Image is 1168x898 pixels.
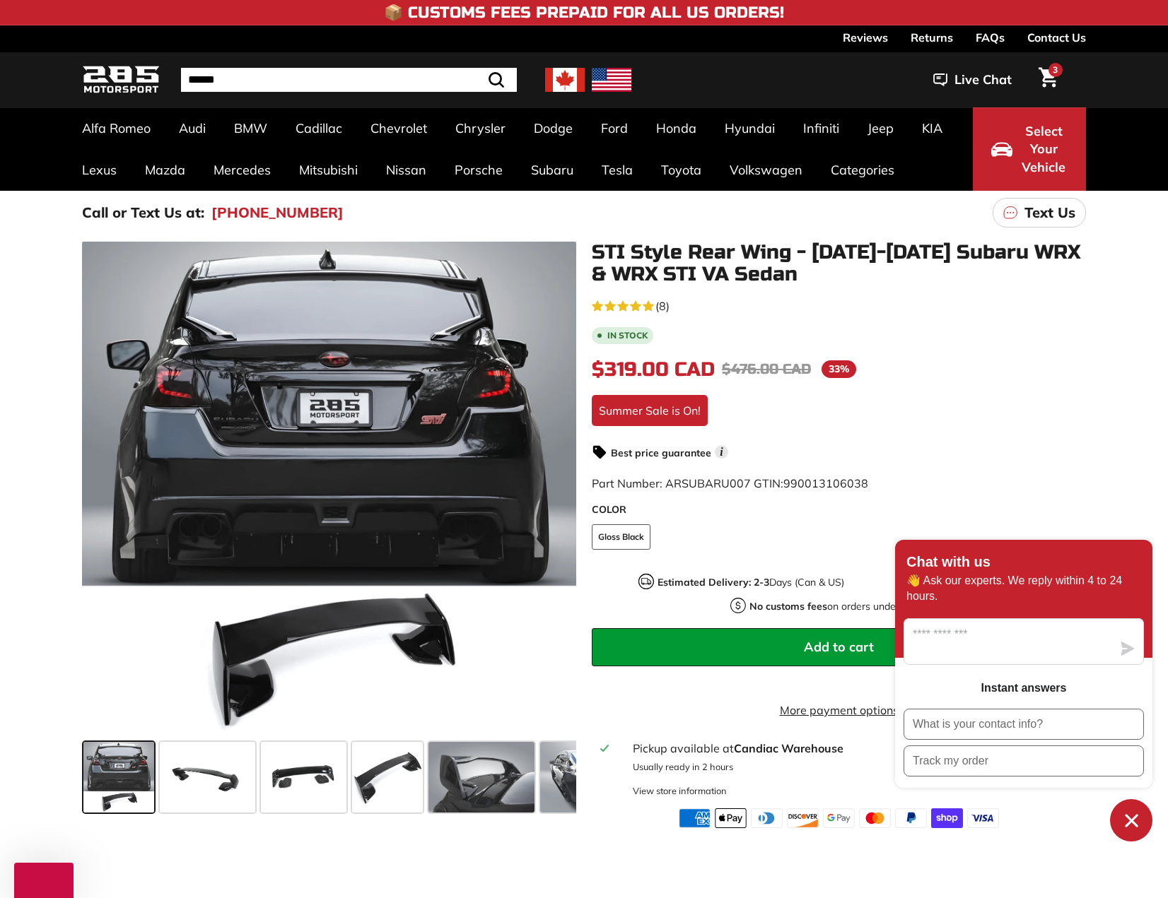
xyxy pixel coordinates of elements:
a: Returns [911,25,953,49]
img: diners_club [751,808,783,828]
a: Honda [642,107,711,149]
a: Chrysler [441,107,520,149]
span: 3 [1053,64,1058,75]
div: Pickup available at [633,740,1078,757]
img: master [859,808,891,828]
input: Search [181,68,517,92]
a: Nissan [372,149,440,191]
a: Hyundai [711,107,789,149]
strong: Estimated Delivery: 2-3 [658,576,769,589]
a: Porsche [440,149,517,191]
a: Cadillac [281,107,356,149]
inbox-online-store-chat: Shopify online store chat [891,540,1157,841]
span: Live Chat [954,71,1012,89]
a: More payment options [592,702,1086,719]
a: Jeep [853,107,908,149]
span: $476.00 CAD [722,360,811,378]
label: COLOR [592,502,1086,517]
a: Toyota [647,149,716,191]
a: Chevrolet [356,107,441,149]
a: Cart [1030,56,1066,104]
strong: No customs fees [749,600,827,613]
button: Add to cart [592,628,1086,666]
a: Mitsubishi [285,149,372,191]
div: Summer Sale is On! [592,395,708,426]
img: discover [787,808,819,828]
a: Categories [817,149,909,191]
h1: STI Style Rear Wing - [DATE]-[DATE] Subaru WRX & WRX STI VA Sedan [592,242,1086,285]
a: Infiniti [789,107,853,149]
a: Subaru [517,149,588,191]
p: Call or Text Us at: [82,202,204,223]
a: Dodge [520,107,587,149]
a: Reviews [843,25,888,49]
a: Mercedes [199,149,285,191]
p: Text Us [1024,202,1075,223]
span: i [715,445,728,459]
a: Volkswagen [716,149,817,191]
img: american_express [679,808,711,828]
img: apple_pay [715,808,747,828]
span: 33% [822,360,856,378]
a: Alfa Romeo [68,107,165,149]
div: View store information [633,784,727,798]
a: BMW [220,107,281,149]
span: (8) [655,297,670,314]
p: on orders under $800 USD [749,599,948,614]
span: Select Your Vehicle [1020,122,1068,177]
p: Days (Can & US) [658,575,844,590]
strong: Best price guarantee [611,447,711,459]
a: Tesla [588,149,647,191]
a: KIA [908,107,957,149]
span: $319.00 CAD [592,358,715,382]
a: FAQs [976,25,1005,49]
a: Contact Us [1027,25,1086,49]
a: Ford [587,107,642,149]
strong: Candiac Warehouse [734,741,843,755]
b: In stock [607,331,648,340]
a: Audi [165,107,220,149]
span: Part Number: ARSUBARU007 GTIN: [592,476,868,490]
a: [PHONE_NUMBER] [211,202,344,223]
a: Text Us [993,198,1086,228]
span: Add to cart [804,639,874,655]
p: Usually ready in 2 hours [633,760,1078,774]
button: Live Chat [915,62,1030,98]
button: Select Your Vehicle [973,107,1086,191]
h4: 📦 Customs Fees Prepaid for All US Orders! [384,4,784,21]
a: Lexus [68,149,131,191]
img: google_pay [823,808,855,828]
span: 990013106038 [783,476,868,490]
a: Mazda [131,149,199,191]
img: Logo_285_Motorsport_areodynamics_components [82,64,160,97]
a: 4.6 rating (8 votes) [592,296,1086,314]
